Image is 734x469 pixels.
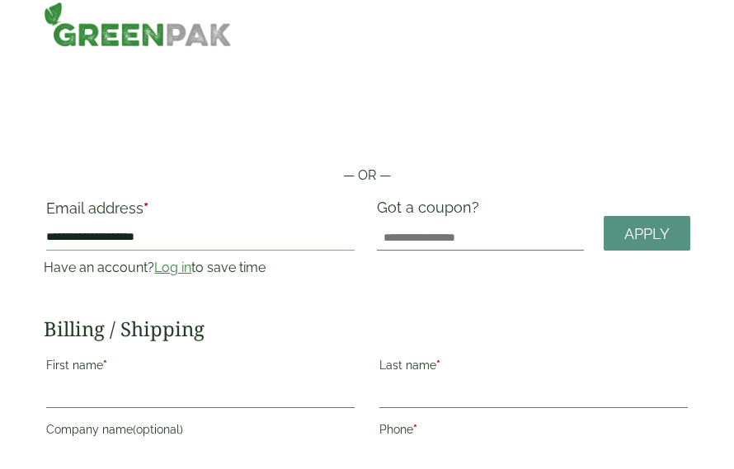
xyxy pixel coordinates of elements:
[46,418,355,446] label: Company name
[144,199,148,217] abbr: required
[46,354,355,382] label: First name
[604,216,690,251] a: Apply
[44,258,357,278] p: Have an account? to save time
[379,418,688,446] label: Phone
[44,166,689,185] p: — OR —
[133,423,183,436] span: (optional)
[44,2,232,47] img: GreenPak Supplies
[413,423,417,436] abbr: required
[154,260,191,275] a: Log in
[103,359,107,372] abbr: required
[46,201,355,224] label: Email address
[379,354,688,382] label: Last name
[377,199,486,224] label: Got a coupon?
[624,225,670,243] span: Apply
[44,113,689,146] iframe: Secure payment button frame
[44,317,689,341] h2: Billing / Shipping
[436,359,440,372] abbr: required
